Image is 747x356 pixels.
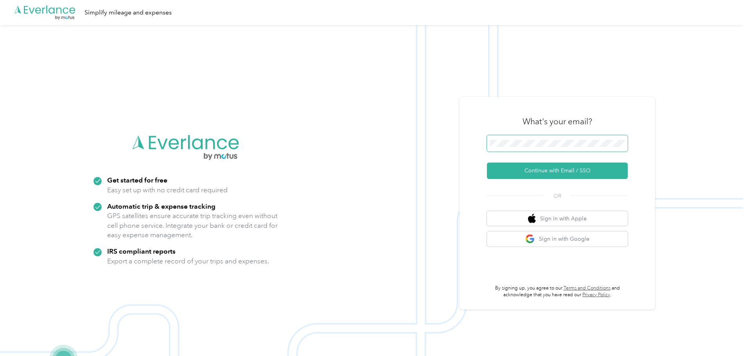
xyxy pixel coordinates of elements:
[487,231,628,247] button: google logoSign in with Google
[525,234,535,244] img: google logo
[523,116,592,127] h3: What's your email?
[582,292,610,298] a: Privacy Policy
[107,185,228,195] p: Easy set up with no credit card required
[528,214,536,224] img: apple logo
[107,256,269,266] p: Export a complete record of your trips and expenses.
[84,8,172,18] div: Simplify mileage and expenses
[564,285,611,291] a: Terms and Conditions
[487,285,628,299] p: By signing up, you agree to our and acknowledge that you have read our .
[107,176,167,184] strong: Get started for free
[107,211,278,240] p: GPS satellites ensure accurate trip tracking even without cell phone service. Integrate your bank...
[107,247,176,255] strong: IRS compliant reports
[544,192,571,200] span: OR
[107,202,215,210] strong: Automatic trip & expense tracking
[487,211,628,226] button: apple logoSign in with Apple
[487,163,628,179] button: Continue with Email / SSO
